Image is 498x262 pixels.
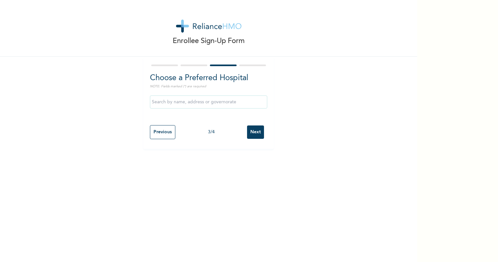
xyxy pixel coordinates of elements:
[247,125,264,139] input: Next
[175,129,247,136] div: 3 / 4
[150,84,267,89] p: NOTE: Fields marked (*) are required
[176,20,242,33] img: logo
[150,72,267,84] h2: Choose a Preferred Hospital
[150,95,267,109] input: Search by name, address or governorate
[150,125,175,139] input: Previous
[173,36,245,47] p: Enrollee Sign-Up Form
